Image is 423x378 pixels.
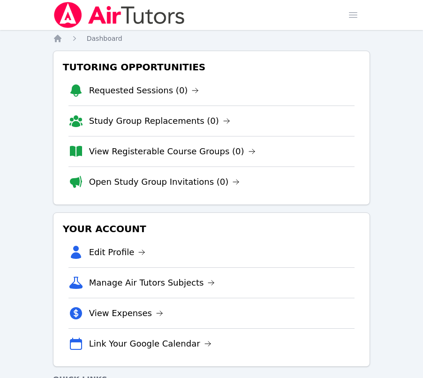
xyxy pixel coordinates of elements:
[89,307,163,320] a: View Expenses
[89,175,240,189] a: Open Study Group Invitations (0)
[53,34,370,43] nav: Breadcrumb
[87,34,122,43] a: Dashboard
[61,220,363,237] h3: Your Account
[89,114,230,128] a: Study Group Replacements (0)
[89,246,146,259] a: Edit Profile
[61,59,363,76] h3: Tutoring Opportunities
[53,2,186,28] img: Air Tutors
[89,337,211,350] a: Link Your Google Calendar
[89,276,215,289] a: Manage Air Tutors Subjects
[89,84,199,97] a: Requested Sessions (0)
[89,145,256,158] a: View Registerable Course Groups (0)
[87,35,122,42] span: Dashboard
